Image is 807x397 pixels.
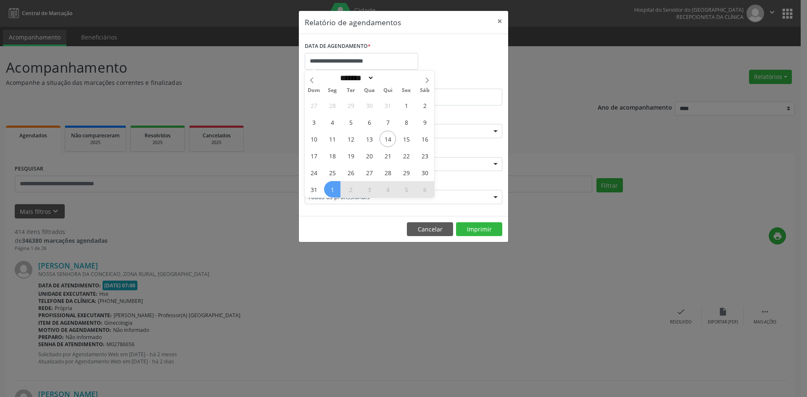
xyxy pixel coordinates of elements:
input: Year [374,74,402,82]
span: Agosto 1, 2025 [398,97,414,113]
span: Agosto 15, 2025 [398,131,414,147]
span: Julho 30, 2025 [361,97,377,113]
span: Setembro 4, 2025 [380,181,396,197]
span: Agosto 26, 2025 [343,164,359,181]
span: Agosto 17, 2025 [306,147,322,164]
span: Agosto 18, 2025 [324,147,340,164]
span: Agosto 10, 2025 [306,131,322,147]
span: Setembro 1, 2025 [324,181,340,197]
span: Setembro 5, 2025 [398,181,414,197]
label: ATÉ [406,76,502,89]
span: Agosto 22, 2025 [398,147,414,164]
span: Setembro 3, 2025 [361,181,377,197]
span: Setembro 6, 2025 [417,181,433,197]
span: Agosto 5, 2025 [343,114,359,130]
span: Agosto 30, 2025 [417,164,433,181]
span: Agosto 3, 2025 [306,114,322,130]
span: Agosto 16, 2025 [417,131,433,147]
span: Sex [397,88,416,93]
span: Agosto 25, 2025 [324,164,340,181]
span: Agosto 8, 2025 [398,114,414,130]
button: Imprimir [456,222,502,237]
span: Agosto 13, 2025 [361,131,377,147]
label: DATA DE AGENDAMENTO [305,40,371,53]
span: Agosto 12, 2025 [343,131,359,147]
select: Month [337,74,374,82]
span: Agosto 24, 2025 [306,164,322,181]
span: Julho 31, 2025 [380,97,396,113]
span: Agosto 31, 2025 [306,181,322,197]
span: Agosto 6, 2025 [361,114,377,130]
span: Qui [379,88,397,93]
span: Julho 28, 2025 [324,97,340,113]
span: Ter [342,88,360,93]
span: Julho 29, 2025 [343,97,359,113]
span: Agosto 14, 2025 [380,131,396,147]
span: Agosto 9, 2025 [417,114,433,130]
span: Agosto 4, 2025 [324,114,340,130]
span: Agosto 28, 2025 [380,164,396,181]
span: Agosto 11, 2025 [324,131,340,147]
span: Agosto 27, 2025 [361,164,377,181]
h5: Relatório de agendamentos [305,17,401,28]
span: Setembro 2, 2025 [343,181,359,197]
button: Cancelar [407,222,453,237]
span: Seg [323,88,342,93]
span: Agosto 2, 2025 [417,97,433,113]
span: Agosto 23, 2025 [417,147,433,164]
button: Close [491,11,508,32]
span: Sáb [416,88,434,93]
span: Julho 27, 2025 [306,97,322,113]
span: Agosto 19, 2025 [343,147,359,164]
span: Agosto 29, 2025 [398,164,414,181]
span: Agosto 21, 2025 [380,147,396,164]
span: Agosto 20, 2025 [361,147,377,164]
span: Agosto 7, 2025 [380,114,396,130]
span: Dom [305,88,323,93]
span: Qua [360,88,379,93]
